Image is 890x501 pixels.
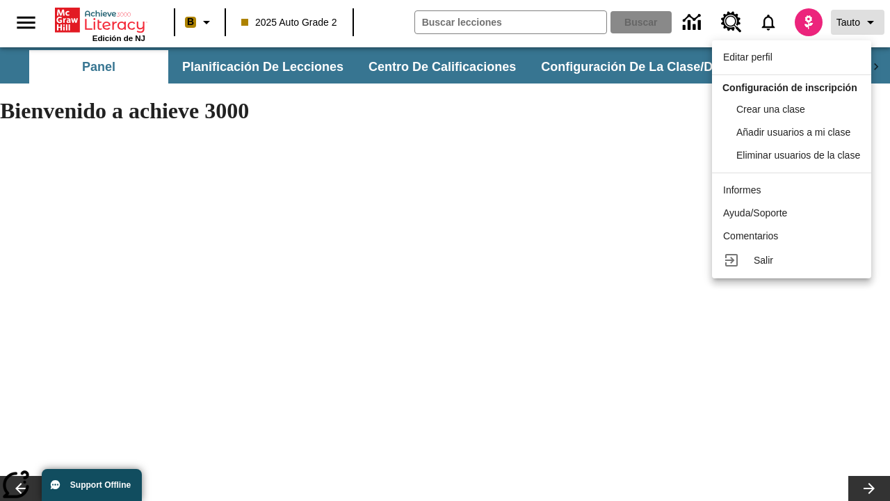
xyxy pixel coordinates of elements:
span: Eliminar usuarios de la clase [736,150,860,161]
span: Comentarios [723,230,778,241]
span: Editar perfil [723,51,772,63]
span: Ayuda/Soporte [723,207,787,218]
span: Salir [754,255,773,266]
span: Informes [723,184,761,196]
span: Configuración de inscripción [722,82,857,93]
body: Máximo 600 caracteres [6,11,203,24]
span: Crear una clase [736,104,805,115]
span: Añadir usuarios a mi clase [736,127,850,138]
